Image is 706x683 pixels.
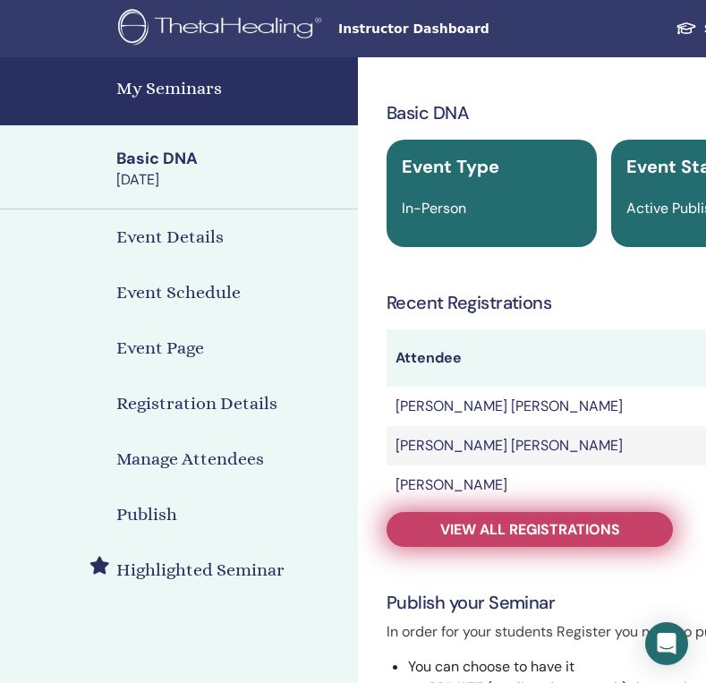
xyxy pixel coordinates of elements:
[676,21,697,36] img: graduation-cap-white.svg
[116,279,241,306] h4: Event Schedule
[106,148,358,191] a: Basic DNA[DATE]
[645,622,688,665] div: Open Intercom Messenger
[402,155,499,178] span: Event Type
[116,446,264,473] h4: Manage Attendees
[118,9,327,49] img: logo.png
[116,335,204,362] h4: Event Page
[338,20,607,38] span: Instructor Dashboard
[387,512,673,547] a: View all registrations
[116,390,277,417] h4: Registration Details
[440,520,620,539] span: View all registrations
[116,557,285,584] h4: Highlighted Seminar
[116,501,177,528] h4: Publish
[116,148,347,170] div: Basic DNA
[402,199,466,218] span: In-Person
[116,170,347,190] div: [DATE]
[116,75,347,102] h4: My Seminars
[116,224,224,251] h4: Event Details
